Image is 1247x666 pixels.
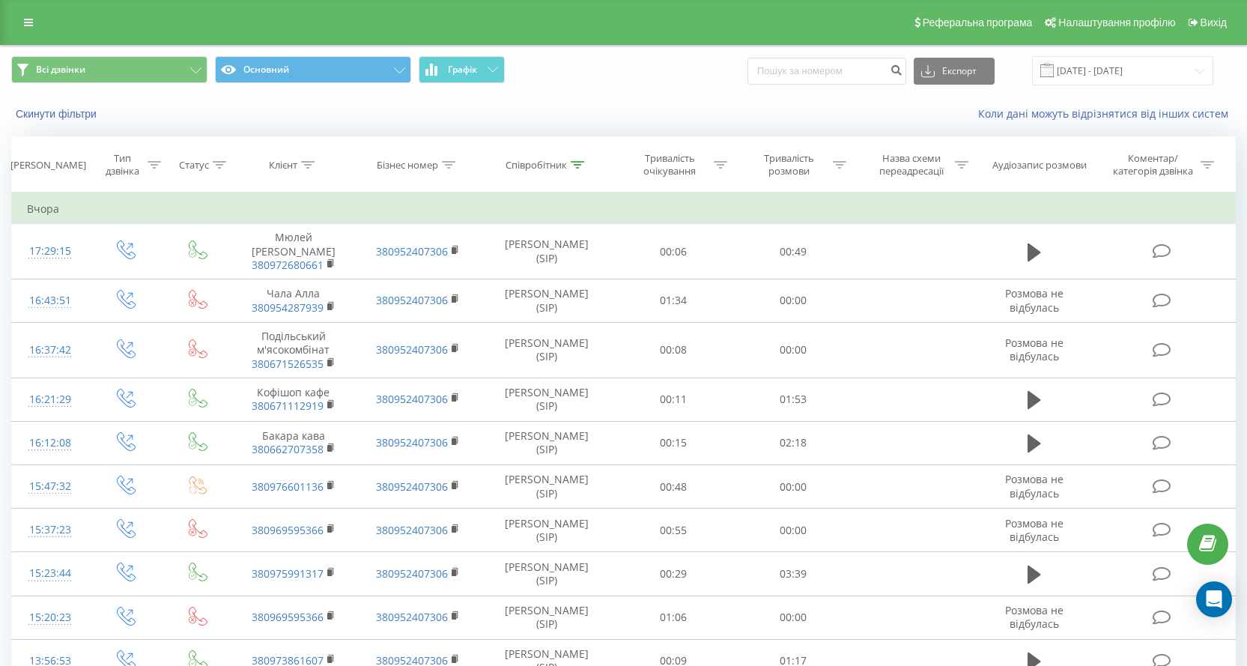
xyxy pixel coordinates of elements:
button: Всі дзвінки [11,56,207,83]
div: 17:29:15 [27,237,73,266]
a: 380671526535 [252,357,324,371]
td: 00:15 [613,421,733,464]
td: Кофішоп кафе [231,378,356,421]
td: [PERSON_NAME] (SIP) [480,378,614,421]
a: 380969595366 [252,523,324,537]
div: Тривалість розмови [749,152,829,178]
div: Open Intercom Messenger [1196,581,1232,617]
span: Розмова не відбулась [1005,603,1064,631]
a: 380671112919 [252,399,324,413]
td: 00:49 [733,224,853,279]
a: 380972680661 [252,258,324,272]
button: Скинути фільтри [11,107,104,121]
div: 15:23:44 [27,559,73,588]
td: 00:00 [733,465,853,509]
div: Коментар/категорія дзвінка [1109,152,1197,178]
span: Розмова не відбулась [1005,336,1064,363]
div: 15:47:32 [27,472,73,501]
div: Клієнт [269,159,297,172]
a: 380952407306 [376,392,448,406]
td: Вчора [12,194,1236,224]
div: 15:37:23 [27,515,73,545]
td: [PERSON_NAME] (SIP) [480,323,614,378]
td: 03:39 [733,552,853,596]
td: [PERSON_NAME] (SIP) [480,465,614,509]
div: 16:37:42 [27,336,73,365]
a: 380952407306 [376,479,448,494]
a: 380952407306 [376,293,448,307]
a: 380952407306 [376,566,448,581]
td: 00:29 [613,552,733,596]
div: Бізнес номер [377,159,438,172]
span: Розмова не відбулась [1005,516,1064,544]
a: 380952407306 [376,610,448,624]
input: Пошук за номером [747,58,906,85]
td: [PERSON_NAME] (SIP) [480,596,614,639]
td: Мюлей [PERSON_NAME] [231,224,356,279]
button: Основний [215,56,411,83]
td: 00:00 [733,279,853,322]
a: 380952407306 [376,435,448,449]
td: 00:08 [613,323,733,378]
div: 16:21:29 [27,385,73,414]
td: 00:06 [613,224,733,279]
td: 02:18 [733,421,853,464]
a: 380976601136 [252,479,324,494]
div: Назва схеми переадресації [871,152,951,178]
td: Чала Алла [231,279,356,322]
a: 380969595366 [252,610,324,624]
div: Аудіозапис розмови [992,159,1087,172]
div: Співробітник [506,159,567,172]
div: Тип дзвінка [101,152,143,178]
span: Реферальна програма [923,16,1033,28]
td: Подільський м'ясокомбінат [231,323,356,378]
a: 380975991317 [252,566,324,581]
td: 01:34 [613,279,733,322]
td: [PERSON_NAME] (SIP) [480,224,614,279]
div: Тривалість очікування [630,152,710,178]
div: Статус [179,159,209,172]
span: Графік [448,64,477,75]
div: 16:43:51 [27,286,73,315]
a: 380954287939 [252,300,324,315]
td: [PERSON_NAME] (SIP) [480,421,614,464]
a: Коли дані можуть відрізнятися вiд інших систем [978,106,1236,121]
td: 00:00 [733,323,853,378]
a: 380952407306 [376,342,448,357]
td: 01:06 [613,596,733,639]
td: Бакара кава [231,421,356,464]
td: 01:53 [733,378,853,421]
td: 00:00 [733,596,853,639]
div: 15:20:23 [27,603,73,632]
td: 00:00 [733,509,853,552]
button: Експорт [914,58,995,85]
td: 00:11 [613,378,733,421]
td: [PERSON_NAME] (SIP) [480,279,614,322]
span: Розмова не відбулась [1005,472,1064,500]
td: 00:55 [613,509,733,552]
div: [PERSON_NAME] [10,159,86,172]
td: [PERSON_NAME] (SIP) [480,509,614,552]
button: Графік [419,56,505,83]
span: Розмова не відбулась [1005,286,1064,314]
a: 380952407306 [376,523,448,537]
span: Вихід [1201,16,1227,28]
span: Всі дзвінки [36,64,85,76]
td: [PERSON_NAME] (SIP) [480,552,614,596]
a: 380662707358 [252,442,324,456]
span: Налаштування профілю [1058,16,1175,28]
a: 380952407306 [376,244,448,258]
td: 00:48 [613,465,733,509]
div: 16:12:08 [27,429,73,458]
